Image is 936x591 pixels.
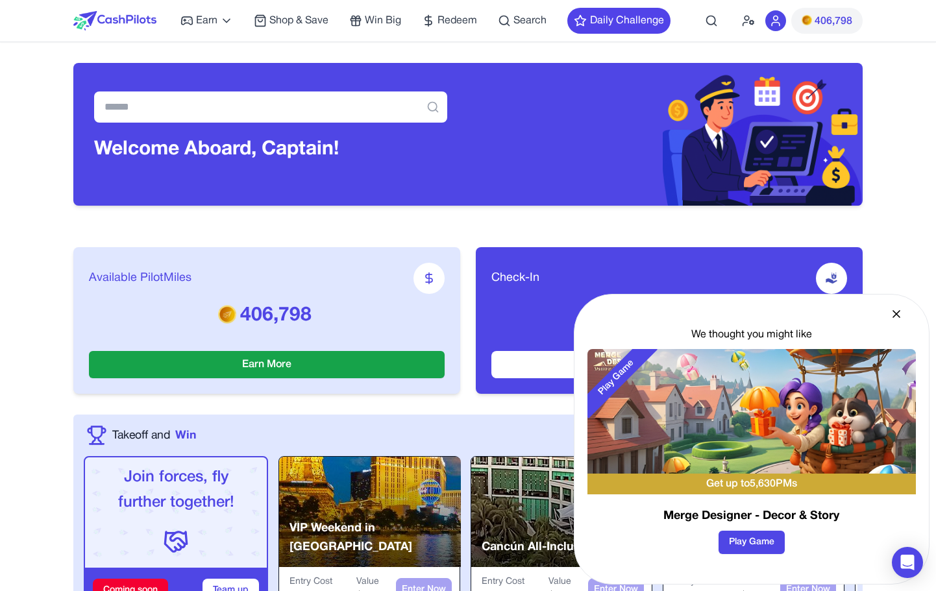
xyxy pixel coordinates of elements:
[548,575,578,588] p: Value
[491,351,847,378] button: Check-In & Claim
[491,304,847,322] p: Your daily bonus
[196,13,217,29] span: Earn
[112,427,170,444] span: Takeoff and
[349,13,401,29] a: Win Big
[180,13,233,29] a: Earn
[791,8,863,34] button: PMs406,798
[365,13,401,29] span: Win Big
[587,507,916,525] h3: Merge Designer - Decor & Story
[289,575,333,588] p: Entry Cost
[825,272,838,285] img: receive-dollar
[269,13,328,29] span: Shop & Save
[89,351,445,378] button: Earn More
[95,465,256,516] p: Join forces, fly further together!
[254,13,328,29] a: Shop & Save
[482,575,525,588] p: Entry Cost
[422,13,477,29] a: Redeem
[89,269,191,287] span: Available PilotMiles
[802,15,812,25] img: PMs
[719,531,785,554] button: Play Game
[892,547,923,578] div: Open Intercom Messenger
[587,327,916,343] div: We thought you might like
[73,11,156,30] img: CashPilots Logo
[576,337,658,418] div: Play Game
[482,538,636,557] p: Cancún All-Inclusive Resort
[175,427,196,444] span: Win
[587,474,916,494] div: Get up to 5,630 PMs
[218,305,236,323] img: PMs
[89,304,445,328] p: 406,798
[498,13,547,29] a: Search
[356,575,386,588] p: Value
[815,14,852,29] span: 406,798
[513,13,547,29] span: Search
[94,138,447,162] h3: Welcome Aboard, Captain !
[437,13,477,29] span: Redeem
[491,269,539,287] span: Check-In
[567,8,671,34] button: Daily Challenge
[587,349,916,474] img: Merge Designer - Decor & Story
[289,519,461,557] p: VIP Weekend in [GEOGRAPHIC_DATA]
[468,63,863,206] img: Header decoration
[112,427,196,444] a: Takeoff andWin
